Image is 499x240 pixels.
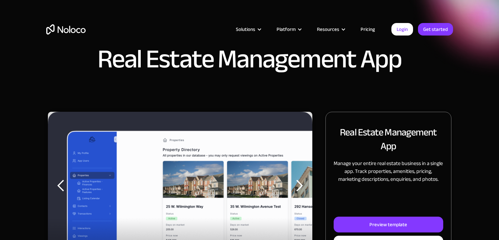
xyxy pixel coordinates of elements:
[228,25,268,34] div: Solutions
[317,25,339,34] div: Resources
[97,46,402,72] h1: Real Estate Management App
[334,159,443,183] p: Manage your entire real estate business in a single app. Track properties, amenities, pricing, ma...
[277,25,296,34] div: Platform
[46,24,86,35] a: home
[352,25,383,34] a: Pricing
[369,220,407,229] div: Preview template
[418,23,453,36] a: Get started
[391,23,413,36] a: Login
[268,25,309,34] div: Platform
[334,217,443,232] a: Preview template
[309,25,352,34] div: Resources
[334,125,443,153] h2: Real Estate Management App
[236,25,255,34] div: Solutions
